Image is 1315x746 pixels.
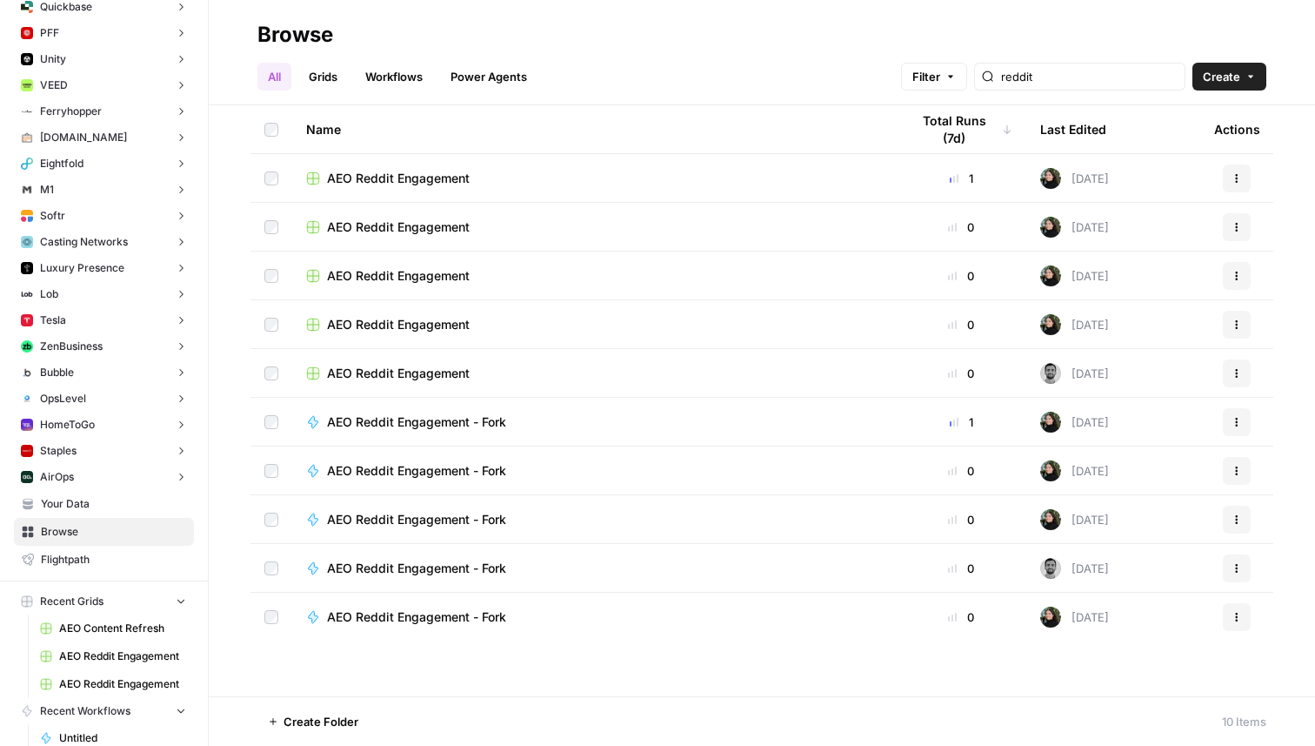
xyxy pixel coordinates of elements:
img: tzz65mse7x1e4n6fp64we22ez3zb [21,236,33,248]
span: Recent Grids [40,594,103,609]
div: 0 [910,267,1012,285]
a: AEO Reddit Engagement [306,170,882,187]
span: Create Folder [284,713,358,730]
span: Softr [40,208,65,224]
img: eoqc67reg7z2luvnwhy7wyvdqmsw [1040,314,1061,335]
span: OpsLevel [40,391,86,407]
span: ZenBusiness [40,339,103,354]
button: Recent Workflows [14,698,194,724]
span: AEO Reddit Engagement [327,316,470,333]
a: AEO Reddit Engagement - Fork [306,511,882,528]
div: 0 [910,365,1012,382]
span: AEO Reddit Engagement - Fork [327,560,506,577]
span: Eightfold [40,156,83,171]
div: [DATE] [1040,558,1109,579]
img: vmpcqx2fmvdmwy1o23gvq2azfiwc [21,184,33,196]
a: AEO Reddit Engagement - Fork [306,413,882,431]
img: 6v3gwuotverrb420nfhk5cu1cyh1 [1040,558,1061,579]
img: svy77gcjjdc7uhmk89vzedrvhye4 [21,262,33,274]
button: VEED [14,72,194,98]
button: Staples [14,438,194,464]
div: 10 Items [1222,713,1266,730]
span: Ferryhopper [40,104,102,119]
div: [DATE] [1040,363,1109,384]
span: AEO Reddit Engagement [327,218,470,236]
span: HomeToGo [40,417,95,433]
span: AEO Reddit Engagement [327,170,470,187]
img: su6rzb6ooxtlguexw0i7h3ek2qys [21,1,33,13]
span: Recent Workflows [40,703,130,719]
div: Last Edited [1040,105,1106,153]
div: 0 [910,608,1012,626]
img: jz86opb9spy4uaui193389rfc1lw [21,79,33,91]
img: eoqc67reg7z2luvnwhy7wyvdqmsw [1040,412,1061,433]
span: AEO Reddit Engagement [59,676,186,692]
span: Your Data [41,496,186,512]
a: Grids [298,63,348,91]
span: AEO Reddit Engagement - Fork [327,413,506,431]
span: AEO Reddit Engagement - Fork [327,462,506,480]
img: u25qovtamnly6sk9lrzerh11n33j [21,158,33,170]
button: Ferryhopper [14,98,194,124]
span: AEO Reddit Engagement [327,365,470,382]
img: yjux4x3lwinlft1ym4yif8lrli78 [21,471,33,483]
a: AEO Reddit Engagement - Fork [306,462,882,480]
span: Flightpath [41,552,186,568]
a: AEO Content Refresh [32,615,194,642]
img: eoqc67reg7z2luvnwhy7wyvdqmsw [1040,265,1061,286]
div: 0 [910,218,1012,236]
span: Unity [40,51,66,67]
div: Browse [257,21,333,49]
div: 0 [910,316,1012,333]
a: AEO Reddit Engagement [306,316,882,333]
button: Create Folder [257,708,369,736]
div: [DATE] [1040,168,1109,189]
button: Unity [14,46,194,72]
span: Luxury Presence [40,260,124,276]
img: 6v3gwuotverrb420nfhk5cu1cyh1 [1040,363,1061,384]
img: hh7meaiforme47590bv7wxo1t45d [21,131,33,144]
button: Lob [14,281,194,307]
a: Flightpath [14,546,194,574]
button: Casting Networks [14,229,194,255]
span: AEO Reddit Engagement - Fork [327,511,506,528]
span: Create [1203,68,1240,85]
div: Actions [1214,105,1260,153]
button: Tesla [14,307,194,333]
span: M1 [40,182,54,198]
div: 0 [910,560,1012,577]
img: 05m09w22jc6cxach36uo5q7oe4kr [21,340,33,353]
button: Eightfold [14,151,194,177]
img: eoqc67reg7z2luvnwhy7wyvdqmsw [1040,509,1061,530]
a: AEO Reddit Engagement - Fork [306,560,882,577]
a: Your Data [14,490,194,518]
img: en82gte408cjjpk3rc19j1mw467d [21,366,33,379]
span: Untitled [59,730,186,746]
button: ZenBusiness [14,333,194,360]
div: 1 [910,413,1012,431]
span: PFF [40,25,59,41]
span: [DOMAIN_NAME] [40,130,127,145]
button: Recent Grids [14,588,194,615]
a: Browse [14,518,194,546]
button: Create [1192,63,1266,91]
a: All [257,63,291,91]
button: Bubble [14,360,194,386]
img: eoqc67reg7z2luvnwhy7wyvdqmsw [1040,607,1061,628]
img: o357k2hbai1jfx6sede2donr5eug [21,27,33,39]
img: u52dqj6nif9cqx3xe6s2xey3h2g0 [21,393,33,405]
div: 0 [910,462,1012,480]
button: HomeToGo [14,412,194,438]
a: AEO Reddit Engagement - Fork [306,608,882,626]
div: [DATE] [1040,314,1109,335]
div: [DATE] [1040,412,1109,433]
img: 8f5vzodz3ludql2tbwx8bi1d52yn [21,210,33,222]
button: [DOMAIN_NAME] [14,124,194,151]
img: eoqc67reg7z2luvnwhy7wyvdqmsw [1040,217,1061,238]
span: Filter [912,68,940,85]
img: eoqc67reg7z2luvnwhy7wyvdqmsw [1040,168,1061,189]
span: AEO Content Refresh [59,621,186,636]
div: [DATE] [1040,265,1109,286]
div: 0 [910,511,1012,528]
div: [DATE] [1040,509,1109,530]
